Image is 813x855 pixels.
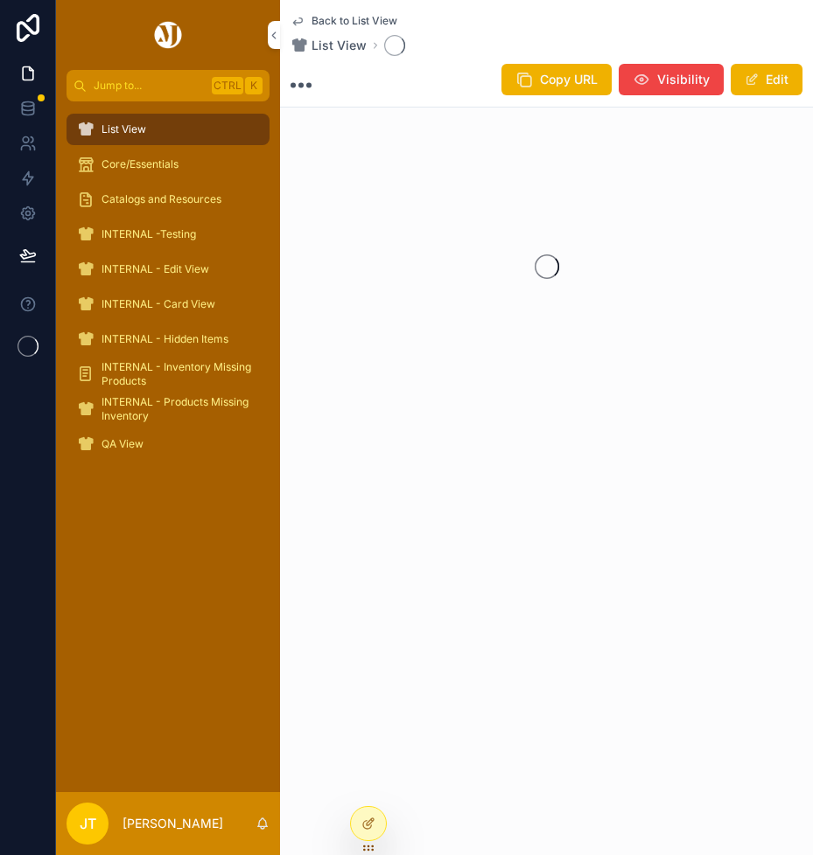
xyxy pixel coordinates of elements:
[312,37,367,54] span: List View
[67,393,270,425] a: INTERNAL - Products Missing Inventory
[102,395,252,423] span: INTERNAL - Products Missing Inventory
[731,64,802,95] button: Edit
[247,79,261,93] span: K
[291,37,367,54] a: List View
[501,64,612,95] button: Copy URL
[151,21,185,49] img: App logo
[102,157,179,171] span: Core/Essentials
[102,122,146,136] span: List View
[123,815,223,832] p: [PERSON_NAME]
[102,192,221,206] span: Catalogs and Resources
[56,101,280,483] div: scrollable content
[619,64,724,95] button: Visibility
[212,77,243,94] span: Ctrl
[67,358,270,390] a: INTERNAL - Inventory Missing Products
[102,262,209,276] span: INTERNAL - Edit View
[67,428,270,460] a: QA View
[67,323,270,355] a: INTERNAL - Hidden Items
[67,254,270,285] a: INTERNAL - Edit View
[102,227,196,241] span: INTERNAL -Testing
[657,71,710,88] span: Visibility
[94,79,205,93] span: Jump to...
[67,288,270,320] a: INTERNAL - Card View
[67,219,270,250] a: INTERNAL -Testing
[312,14,397,28] span: Back to List View
[67,70,270,101] button: Jump to...CtrlK
[67,184,270,215] a: Catalogs and Resources
[291,14,397,28] a: Back to List View
[102,437,144,451] span: QA View
[540,71,598,88] span: Copy URL
[80,813,96,834] span: JT
[67,149,270,180] a: Core/Essentials
[102,332,228,346] span: INTERNAL - Hidden Items
[67,114,270,145] a: List View
[102,360,252,388] span: INTERNAL - Inventory Missing Products
[102,297,215,311] span: INTERNAL - Card View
